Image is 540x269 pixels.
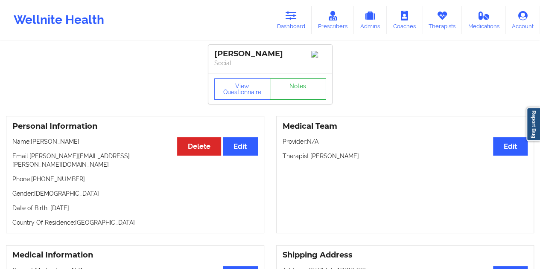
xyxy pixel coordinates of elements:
[283,137,528,146] p: Provider: N/A
[214,49,326,59] div: [PERSON_NAME]
[12,121,258,131] h3: Personal Information
[12,204,258,212] p: Date of Birth: [DATE]
[493,137,528,156] button: Edit
[283,250,528,260] h3: Shipping Address
[462,6,506,34] a: Medications
[283,152,528,160] p: Therapist: [PERSON_NAME]
[387,6,422,34] a: Coaches
[271,6,312,34] a: Dashboard
[12,250,258,260] h3: Medical Information
[214,59,326,67] p: Social
[526,107,540,141] a: Report Bug
[353,6,387,34] a: Admins
[12,175,258,183] p: Phone: [PHONE_NUMBER]
[270,78,326,100] a: Notes
[12,218,258,227] p: Country Of Residence: [GEOGRAPHIC_DATA]
[223,137,257,156] button: Edit
[311,51,326,58] img: Image%2Fplaceholer-image.png
[177,137,221,156] button: Delete
[505,6,540,34] a: Account
[12,137,258,146] p: Name: [PERSON_NAME]
[12,152,258,169] p: Email: [PERSON_NAME][EMAIL_ADDRESS][PERSON_NAME][DOMAIN_NAME]
[283,121,528,131] h3: Medical Team
[214,78,271,100] button: View Questionnaire
[312,6,354,34] a: Prescribers
[12,189,258,198] p: Gender: [DEMOGRAPHIC_DATA]
[422,6,462,34] a: Therapists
